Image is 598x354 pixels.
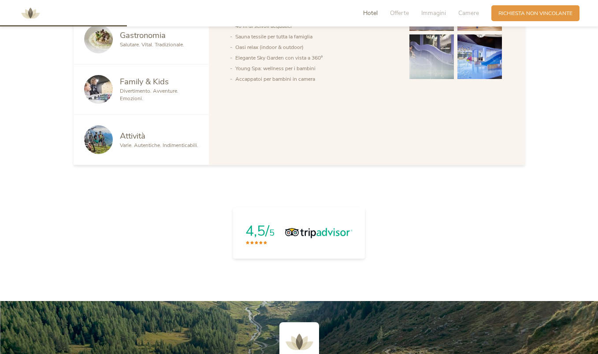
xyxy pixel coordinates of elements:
span: Salutare. Vital. Tradizionale. [120,41,184,48]
span: Offerte [390,9,409,17]
span: Camere [458,9,479,17]
span: 4,5/ [245,222,269,241]
span: Divertimento. Avventure. Emozioni. [120,87,178,102]
span: Immagini [421,9,446,17]
a: 4,5/5Tripadvisor [233,207,365,259]
li: Accappatoi per bambini in camera [235,74,396,84]
span: Richiesta non vincolante [498,10,572,17]
span: Attività [120,130,145,141]
a: AMONTI & LUNARIS Wellnessresort [17,11,44,15]
li: Elegante Sky Garden con vista a 360° [235,53,396,63]
span: Gastronomia [120,30,166,41]
img: Tripadvisor [285,226,353,240]
span: Varie. Autentiche. Indimenticabili. [120,142,198,149]
span: Family & Kids [120,76,169,87]
span: Hotel [363,9,378,17]
li: Oasi relax (indoor & outdoor) [235,42,396,53]
li: Young Spa: wellness per i bambini [235,63,396,74]
li: Sauna tessile per tutta la famiglia [235,31,396,42]
span: 5 [269,227,275,239]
